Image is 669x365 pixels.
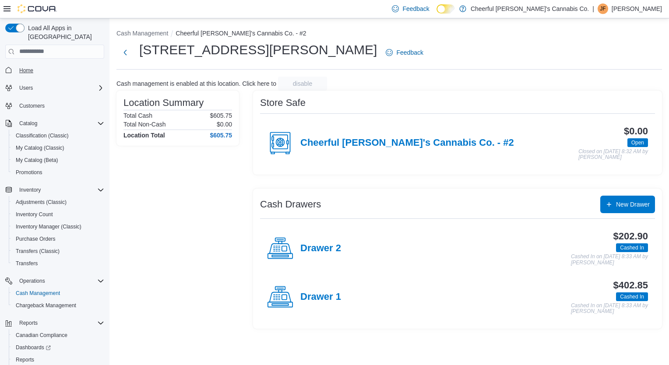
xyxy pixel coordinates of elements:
[12,288,104,298] span: Cash Management
[210,132,232,139] h4: $605.75
[293,79,312,88] span: disable
[139,41,377,59] h1: [STREET_ADDRESS][PERSON_NAME]
[16,65,37,76] a: Home
[12,246,104,256] span: Transfers (Classic)
[382,44,426,61] a: Feedback
[16,83,104,93] span: Users
[9,245,108,257] button: Transfers (Classic)
[12,288,63,298] a: Cash Management
[16,185,104,195] span: Inventory
[2,117,108,130] button: Catalog
[19,277,45,284] span: Operations
[2,64,108,77] button: Home
[12,197,104,207] span: Adjustments (Classic)
[600,196,655,213] button: New Drawer
[613,231,648,242] h3: $202.90
[624,126,648,137] h3: $0.00
[16,185,44,195] button: Inventory
[613,280,648,291] h3: $402.85
[2,99,108,112] button: Customers
[16,235,56,242] span: Purchase Orders
[16,199,67,206] span: Adjustments (Classic)
[300,291,341,303] h4: Drawer 1
[278,77,327,91] button: disable
[620,293,644,301] span: Cashed In
[9,166,108,179] button: Promotions
[19,84,33,91] span: Users
[12,197,70,207] a: Adjustments (Classic)
[12,258,41,269] a: Transfers
[16,276,49,286] button: Operations
[620,244,644,252] span: Cashed In
[16,356,34,363] span: Reports
[300,243,341,254] h4: Drawer 2
[16,290,60,297] span: Cash Management
[12,354,104,365] span: Reports
[9,233,108,245] button: Purchase Orders
[12,354,38,365] a: Reports
[116,80,276,87] p: Cash management is enabled at this location. Click here to
[16,169,42,176] span: Promotions
[9,142,108,154] button: My Catalog (Classic)
[571,303,648,315] p: Cashed In on [DATE] 8:33 AM by [PERSON_NAME]
[123,98,204,108] h3: Location Summary
[471,4,589,14] p: Cheerful [PERSON_NAME]'s Cannabis Co.
[9,221,108,233] button: Inventory Manager (Classic)
[12,209,56,220] a: Inventory Count
[9,196,108,208] button: Adjustments (Classic)
[19,67,33,74] span: Home
[210,112,232,119] p: $605.75
[16,318,104,328] span: Reports
[123,121,166,128] h6: Total Non-Cash
[627,138,648,147] span: Open
[19,319,38,326] span: Reports
[12,330,71,340] a: Canadian Compliance
[9,287,108,299] button: Cash Management
[616,200,650,209] span: New Drawer
[9,154,108,166] button: My Catalog (Beta)
[616,243,648,252] span: Cashed In
[12,155,104,165] span: My Catalog (Beta)
[571,254,648,266] p: Cashed In on [DATE] 8:33 AM by [PERSON_NAME]
[12,246,63,256] a: Transfers (Classic)
[12,130,104,141] span: Classification (Classic)
[25,24,104,41] span: Load All Apps in [GEOGRAPHIC_DATA]
[123,112,152,119] h6: Total Cash
[600,4,606,14] span: JF
[12,221,104,232] span: Inventory Manager (Classic)
[592,4,594,14] p: |
[12,167,46,178] a: Promotions
[2,184,108,196] button: Inventory
[16,344,51,351] span: Dashboards
[598,4,608,14] div: Jason Fitzpatrick
[116,44,134,61] button: Next
[2,82,108,94] button: Users
[123,132,165,139] h4: Location Total
[12,234,104,244] span: Purchase Orders
[12,209,104,220] span: Inventory Count
[260,98,306,108] h3: Store Safe
[16,157,58,164] span: My Catalog (Beta)
[12,155,62,165] a: My Catalog (Beta)
[12,130,72,141] a: Classification (Classic)
[2,317,108,329] button: Reports
[16,318,41,328] button: Reports
[9,341,108,354] a: Dashboards
[12,167,104,178] span: Promotions
[16,211,53,218] span: Inventory Count
[300,137,514,149] h4: Cheerful [PERSON_NAME]'s Cannabis Co. - #2
[16,248,60,255] span: Transfers (Classic)
[16,223,81,230] span: Inventory Manager (Classic)
[16,101,48,111] a: Customers
[396,48,423,57] span: Feedback
[116,30,168,37] button: Cash Management
[16,302,76,309] span: Chargeback Management
[16,65,104,76] span: Home
[116,29,662,39] nav: An example of EuiBreadcrumbs
[12,330,104,340] span: Canadian Compliance
[12,143,68,153] a: My Catalog (Classic)
[9,130,108,142] button: Classification (Classic)
[16,260,38,267] span: Transfers
[12,234,59,244] a: Purchase Orders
